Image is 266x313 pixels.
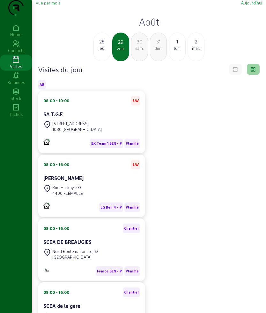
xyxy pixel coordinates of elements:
div: 1 [169,38,185,45]
cam-card-title: SCEA de la gare [43,303,80,309]
div: jeu. [94,45,110,51]
div: mar. [188,45,204,51]
div: [GEOGRAPHIC_DATA] [52,254,98,260]
div: Nord Route nationale, 72 [52,248,98,254]
span: SAV [132,162,139,167]
div: Rue Harkay, 233 [52,185,83,190]
span: Planifié [126,205,139,210]
h4: Visites du jour [38,65,83,74]
img: B2B - PVELEC [43,268,50,272]
div: [STREET_ADDRESS] [52,121,102,126]
div: 31 [150,38,166,45]
div: lun. [169,45,185,51]
span: BX Team 1 BEN - P [91,141,122,146]
img: PVELEC [43,139,50,145]
div: 28 [94,38,110,45]
img: PVELEC [43,202,50,209]
div: 30 [131,38,148,45]
div: 08:00 - 16:00 [43,162,69,167]
span: Chantier [124,290,139,294]
cam-card-title: [PERSON_NAME] [43,175,84,181]
span: Planifié [126,269,139,273]
div: dim. [150,45,166,51]
span: Aujourd'hui [241,0,262,5]
div: sam. [131,45,148,51]
h2: Août [36,16,262,27]
div: 08:00 - 10:00 [43,98,69,103]
span: France BEN - P [97,269,122,273]
span: LG Ben 4 - P [100,205,122,210]
div: 4400 FLÉMALLE [52,190,83,196]
div: 08:00 - 16:00 [43,225,69,231]
div: 29 [113,38,129,46]
cam-card-title: SA T.G.F. [43,111,63,117]
cam-card-title: SCEA DE BREAUGIES [43,239,92,245]
span: Chantier [124,226,139,231]
div: 2 [188,38,204,45]
span: SAV [132,98,139,103]
div: 1080 [GEOGRAPHIC_DATA] [52,126,102,132]
span: Planifié [126,141,139,146]
div: ven. [113,46,129,51]
div: 08:00 - 16:00 [43,289,69,295]
span: Vue par mois [36,0,60,5]
span: All [40,82,44,87]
